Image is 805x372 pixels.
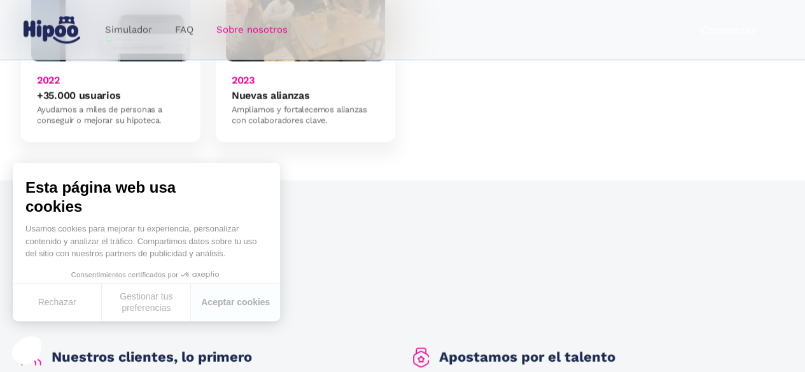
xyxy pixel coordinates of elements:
[232,105,379,126] div: Ampliamos y fortalecemos alianzas con colaboradores clave.
[205,18,299,43] a: Sobre nosotros
[232,90,309,102] h6: Nuevas alianzas
[37,90,121,102] h6: +35.000 usuarios
[52,348,252,366] h5: Nuestros clientes, lo primero
[164,18,205,43] a: FAQ
[672,15,785,45] a: Comenzar
[94,18,164,43] a: Simulador
[232,74,255,86] h6: 2023
[21,11,83,49] a: home
[37,74,60,86] h6: 2022
[439,348,615,366] h5: Apostamos por el talento
[37,105,184,126] div: Ayudamos a miles de personas a conseguir o mejorar su hipoteca.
